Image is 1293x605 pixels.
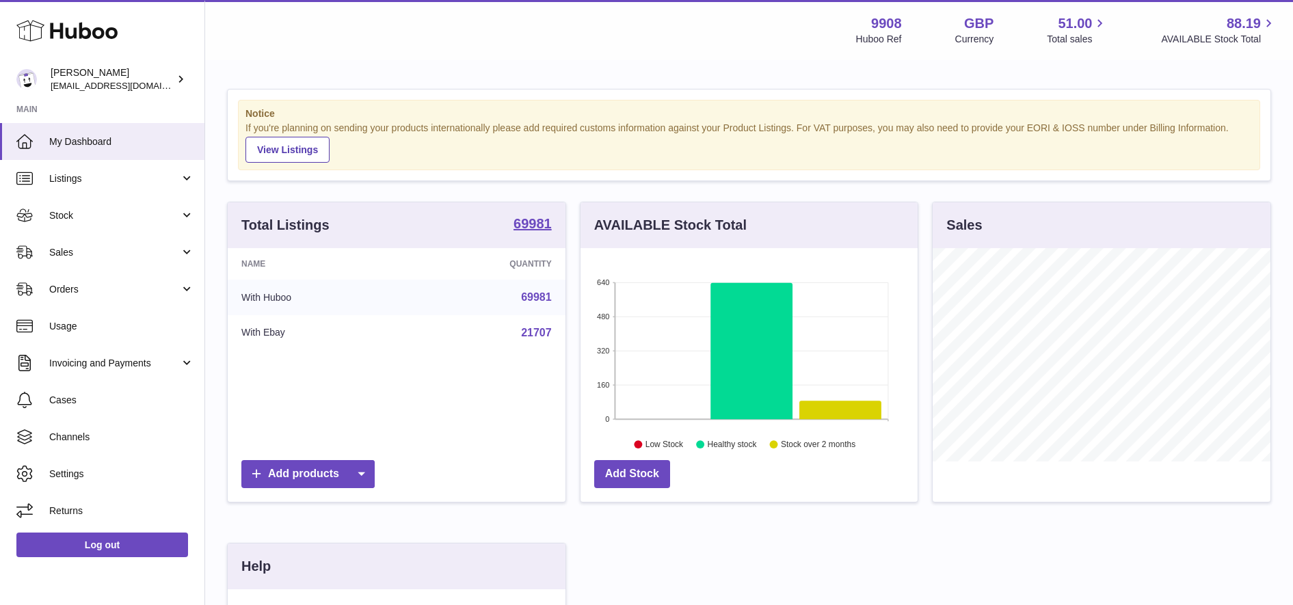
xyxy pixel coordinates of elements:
span: Settings [49,468,194,481]
a: Add Stock [594,460,670,488]
a: View Listings [245,137,330,163]
span: Stock [49,209,180,222]
span: 88.19 [1227,14,1261,33]
text: Healthy stock [707,440,757,449]
text: 160 [597,381,609,389]
strong: GBP [964,14,994,33]
a: 21707 [521,327,552,338]
div: [PERSON_NAME] [51,66,174,92]
span: AVAILABLE Stock Total [1161,33,1277,46]
span: My Dashboard [49,135,194,148]
span: Invoicing and Payments [49,357,180,370]
text: 640 [597,278,609,286]
span: Returns [49,505,194,517]
span: Sales [49,246,180,259]
strong: 69981 [514,217,552,230]
h3: AVAILABLE Stock Total [594,216,747,234]
text: 0 [605,415,609,423]
a: 69981 [514,217,552,233]
img: tbcollectables@hotmail.co.uk [16,69,37,90]
strong: Notice [245,107,1253,120]
div: Currency [955,33,994,46]
th: Quantity [405,248,565,280]
a: 69981 [521,291,552,303]
span: [EMAIL_ADDRESS][DOMAIN_NAME] [51,80,201,91]
div: If you're planning on sending your products internationally please add required customs informati... [245,122,1253,163]
td: With Ebay [228,315,405,351]
text: 480 [597,312,609,321]
text: 320 [597,347,609,355]
span: Listings [49,172,180,185]
div: Huboo Ref [856,33,902,46]
span: Total sales [1047,33,1108,46]
h3: Sales [946,216,982,234]
a: Add products [241,460,375,488]
text: Low Stock [645,440,684,449]
span: Channels [49,431,194,444]
span: Cases [49,394,194,407]
span: Usage [49,320,194,333]
th: Name [228,248,405,280]
text: Stock over 2 months [781,440,855,449]
a: 88.19 AVAILABLE Stock Total [1161,14,1277,46]
a: Log out [16,533,188,557]
strong: 9908 [871,14,902,33]
h3: Total Listings [241,216,330,234]
span: 51.00 [1058,14,1092,33]
h3: Help [241,557,271,576]
a: 51.00 Total sales [1047,14,1108,46]
span: Orders [49,283,180,296]
td: With Huboo [228,280,405,315]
